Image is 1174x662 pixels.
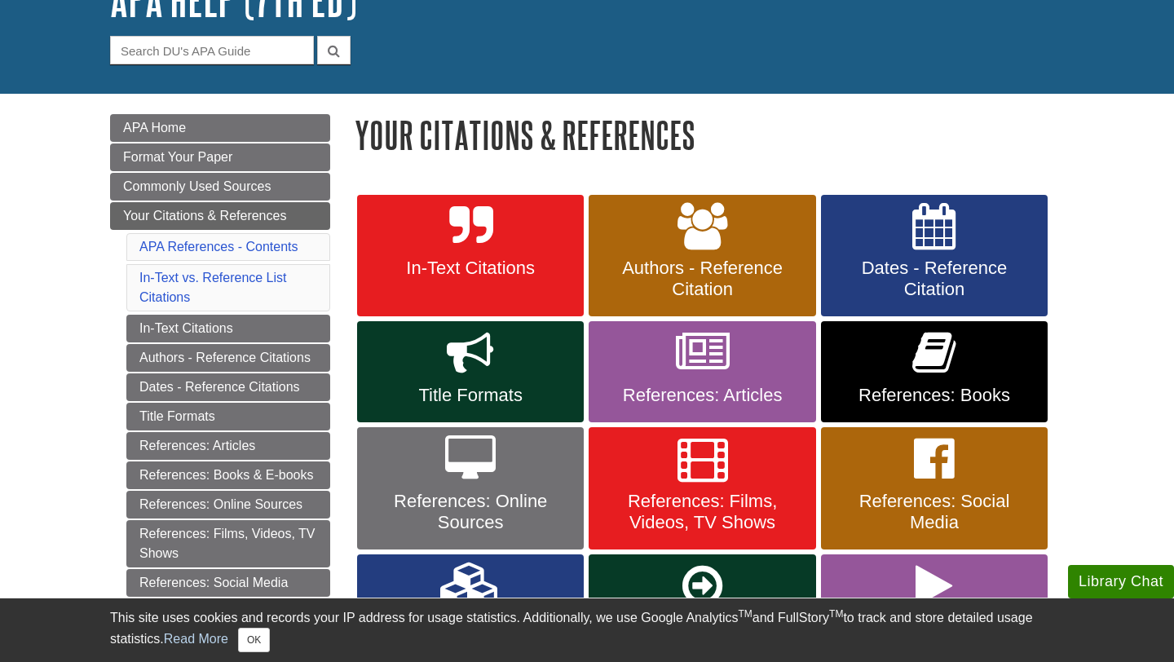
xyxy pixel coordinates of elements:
[357,321,584,422] a: Title Formats
[833,491,1035,533] span: References: Social Media
[601,491,803,533] span: References: Films, Videos, TV Shows
[357,427,584,549] a: References: Online Sources
[110,173,330,201] a: Commonly Used Sources
[355,114,1064,156] h1: Your Citations & References
[601,258,803,300] span: Authors - Reference Citation
[139,271,287,304] a: In-Text vs. Reference List Citations
[126,491,330,519] a: References: Online Sources
[110,143,330,171] a: Format Your Paper
[126,315,330,342] a: In-Text Citations
[589,427,815,549] a: References: Films, Videos, TV Shows
[369,491,572,533] span: References: Online Sources
[589,321,815,422] a: References: Articles
[833,258,1035,300] span: Dates - Reference Citation
[821,427,1048,549] a: References: Social Media
[110,36,314,64] input: Search DU's APA Guide
[110,608,1064,652] div: This site uses cookies and records your IP address for usage statistics. Additionally, we use Goo...
[369,385,572,406] span: Title Formats
[738,608,752,620] sup: TM
[139,240,298,254] a: APA References - Contents
[126,569,330,597] a: References: Social Media
[126,344,330,372] a: Authors - Reference Citations
[357,195,584,317] a: In-Text Citations
[123,121,186,135] span: APA Home
[123,150,232,164] span: Format Your Paper
[126,403,330,430] a: Title Formats
[1068,565,1174,598] button: Library Chat
[238,628,270,652] button: Close
[126,373,330,401] a: Dates - Reference Citations
[126,432,330,460] a: References: Articles
[821,195,1048,317] a: Dates - Reference Citation
[123,209,286,223] span: Your Citations & References
[110,114,330,142] a: APA Home
[110,202,330,230] a: Your Citations & References
[829,608,843,620] sup: TM
[164,632,228,646] a: Read More
[369,258,572,279] span: In-Text Citations
[126,520,330,567] a: References: Films, Videos, TV Shows
[123,179,271,193] span: Commonly Used Sources
[833,385,1035,406] span: References: Books
[601,385,803,406] span: References: Articles
[821,321,1048,422] a: References: Books
[126,461,330,489] a: References: Books & E-books
[589,195,815,317] a: Authors - Reference Citation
